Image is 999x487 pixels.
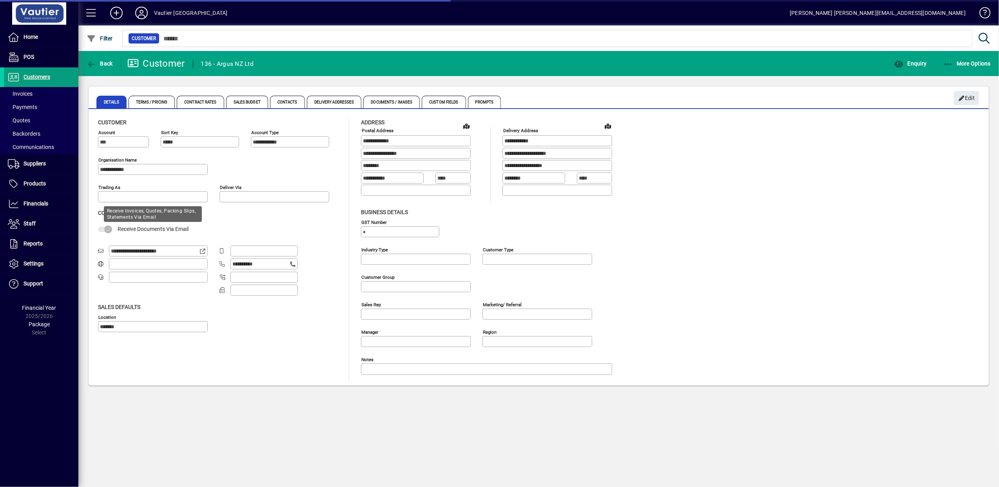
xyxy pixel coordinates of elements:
span: Receive Documents Via Email [118,226,189,232]
button: Edit [954,91,979,105]
mat-label: Manager [361,329,379,334]
span: Communications [8,144,54,150]
a: Payments [4,100,78,114]
mat-label: Notes [361,356,373,362]
span: Custom Fields [422,96,466,108]
span: Delivery Addresses [307,96,362,108]
span: Documents / Images [363,96,420,108]
span: Details [96,96,127,108]
button: Back [85,56,115,71]
span: Customer [132,35,156,42]
a: Products [4,174,78,194]
span: Support [24,280,43,287]
a: Support [4,274,78,294]
span: Backorders [8,131,40,137]
button: Profile [129,6,154,20]
span: Filter [87,35,113,42]
span: Address [361,119,384,125]
span: Suppliers [24,160,46,167]
mat-label: Marketing/ Referral [483,302,522,307]
mat-label: Region [483,329,497,334]
span: Sales defaults [98,304,140,310]
a: Quotes [4,114,78,127]
span: Terms / Pricing [129,96,175,108]
a: Reports [4,234,78,254]
button: Filter [85,31,115,45]
button: Enquiry [892,56,928,71]
a: Settings [4,254,78,274]
mat-label: Location [98,314,116,320]
a: Staff [4,214,78,234]
mat-label: Deliver via [220,185,241,190]
a: Knowledge Base [974,2,989,27]
div: [PERSON_NAME] [PERSON_NAME][EMAIL_ADDRESS][DOMAIN_NAME] [790,7,966,19]
span: Sales Budget [226,96,268,108]
div: Receive Invoices, Quotes, Packing Slips, Statements Via Email [104,206,202,222]
span: Quotes [8,117,30,124]
span: Edit [958,92,975,105]
mat-label: Industry type [361,247,388,252]
mat-label: Trading as [98,185,120,190]
div: 136 - Argus NZ Ltd [201,58,254,70]
a: Financials [4,194,78,214]
mat-label: Organisation name [98,157,137,163]
a: View on map [602,120,614,132]
span: Customer [98,119,127,125]
button: More Options [941,56,993,71]
mat-label: Account [98,130,115,135]
span: Contact [98,210,122,216]
button: Add [104,6,129,20]
span: Settings [24,260,44,267]
mat-label: Customer group [361,274,395,280]
div: Customer [127,57,185,70]
span: Package [29,321,50,327]
span: Payments [8,104,37,110]
span: More Options [943,60,991,67]
mat-label: GST Number [361,219,387,225]
mat-label: Customer type [483,247,513,252]
span: Prompts [468,96,501,108]
mat-label: Account Type [251,130,279,135]
span: Customers [24,74,50,80]
span: POS [24,54,34,60]
a: Home [4,27,78,47]
div: Vautier [GEOGRAPHIC_DATA] [154,7,227,19]
span: Financial Year [22,305,56,311]
span: Contacts [270,96,305,108]
span: Enquiry [894,60,926,67]
span: Contract Rates [177,96,224,108]
a: Suppliers [4,154,78,174]
a: POS [4,47,78,67]
a: Invoices [4,87,78,100]
span: Products [24,180,46,187]
span: Reports [24,240,43,247]
a: Backorders [4,127,78,140]
span: Invoices [8,91,33,97]
a: Communications [4,140,78,154]
span: Home [24,34,38,40]
mat-label: Sales rep [361,302,381,307]
span: Financials [24,200,48,207]
app-page-header-button: Back [78,56,121,71]
span: Staff [24,220,36,227]
mat-label: Sort key [161,130,178,135]
a: View on map [460,120,473,132]
span: Business details [361,209,408,215]
span: Back [87,60,113,67]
